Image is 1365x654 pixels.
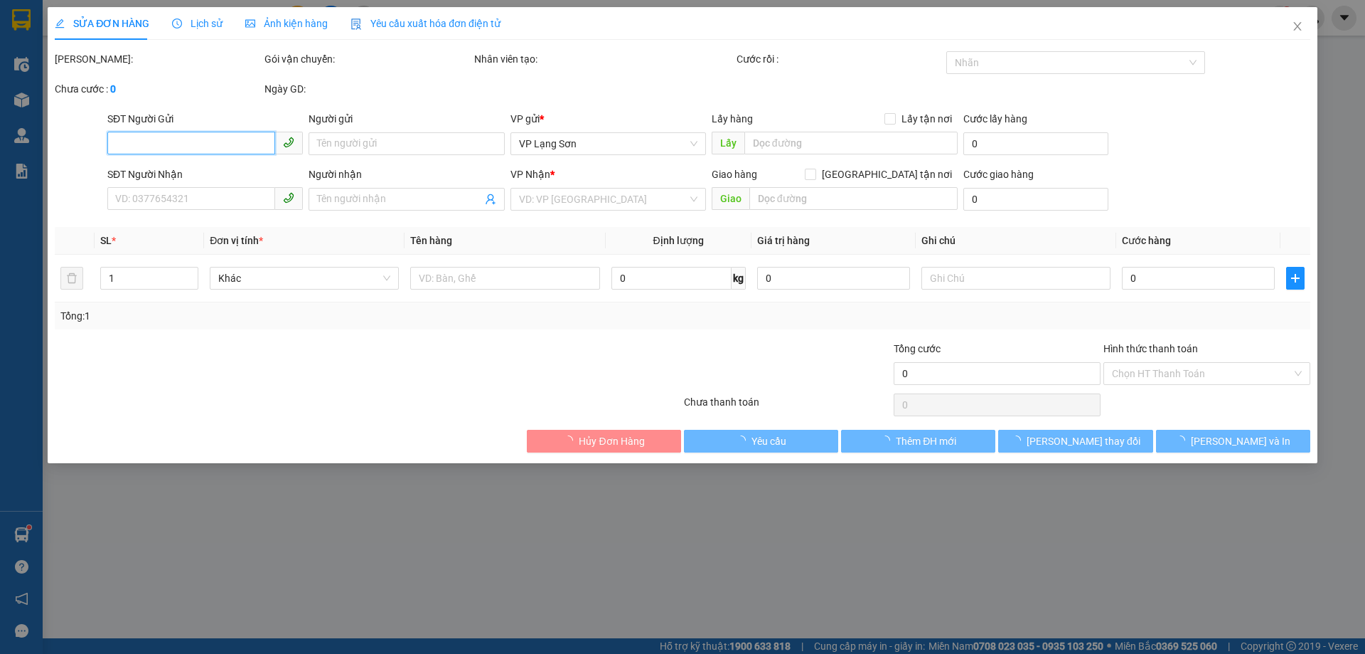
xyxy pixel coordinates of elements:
[410,267,599,290] input: VD: Bàn, Ghế
[1011,436,1027,445] span: loading
[55,51,262,67] div: [PERSON_NAME]:
[309,111,504,127] div: Người gửi
[510,111,706,127] div: VP gửi
[172,18,223,29] span: Lịch sử
[350,18,500,29] span: Yêu cầu xuất hóa đơn điện tử
[736,436,751,445] span: loading
[107,167,303,182] div: SĐT Người Nhận
[749,187,958,210] input: Dọc đường
[1278,7,1317,47] button: Close
[100,235,112,246] span: SL
[1103,343,1198,354] label: Hình thức thanh toán
[653,235,704,246] span: Định lượng
[55,81,262,97] div: Chưa cước :
[682,394,892,419] div: Chưa thanh toán
[110,83,116,95] b: 0
[55,19,65,28] span: edit
[309,167,504,182] div: Người nhận
[1175,436,1191,445] span: loading
[264,51,471,67] div: Gói vận chuyển:
[1286,267,1305,290] button: plus
[963,113,1027,125] label: Cước lấy hàng
[896,111,958,127] span: Lấy tận nơi
[1292,21,1303,32] span: close
[896,433,956,449] span: Thêm ĐH mới
[1191,433,1290,449] span: [PERSON_NAME] và In
[245,19,255,28] span: picture
[579,433,644,449] span: Hủy Đơn Hàng
[107,111,303,127] div: SĐT Người Gửi
[737,51,943,67] div: Cước rồi :
[757,235,810,246] span: Giá trị hàng
[963,169,1034,180] label: Cước giao hàng
[921,267,1110,290] input: Ghi Chú
[916,227,1116,255] th: Ghi chú
[841,430,995,453] button: Thêm ĐH mới
[712,169,757,180] span: Giao hàng
[998,430,1152,453] button: [PERSON_NAME] thay đổi
[894,343,941,354] span: Tổng cước
[880,436,896,445] span: loading
[684,430,838,453] button: Yêu cầu
[712,132,744,154] span: Lấy
[172,19,182,28] span: clock-circle
[410,235,452,246] span: Tên hàng
[350,19,362,30] img: icon
[60,308,527,324] div: Tổng: 1
[563,436,579,445] span: loading
[527,430,681,453] button: Hủy Đơn Hàng
[712,113,753,125] span: Lấy hàng
[218,268,390,289] span: Khác
[210,235,263,246] span: Đơn vị tính
[283,192,294,204] span: phone
[245,18,328,29] span: Ảnh kiện hàng
[963,132,1108,155] input: Cước lấy hàng
[55,18,149,29] span: SỬA ĐƠN HÀNG
[474,51,734,67] div: Nhân viên tạo:
[732,267,746,290] span: kg
[1287,273,1304,284] span: plus
[519,133,697,154] span: VP Lạng Sơn
[283,137,294,148] span: phone
[264,81,471,97] div: Ngày GD:
[1156,430,1310,453] button: [PERSON_NAME] và In
[1027,433,1140,449] span: [PERSON_NAME] thay đổi
[510,169,550,180] span: VP Nhận
[60,267,83,290] button: delete
[1122,235,1171,246] span: Cước hàng
[744,132,958,154] input: Dọc đường
[751,433,786,449] span: Yêu cầu
[712,187,749,210] span: Giao
[963,188,1108,211] input: Cước giao hàng
[485,194,496,205] span: user-add
[816,167,958,182] span: [GEOGRAPHIC_DATA] tận nơi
